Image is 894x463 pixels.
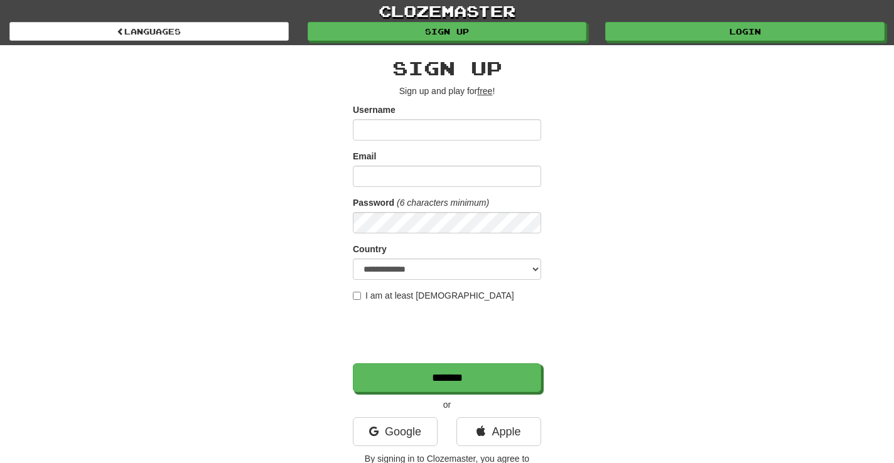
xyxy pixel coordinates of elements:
[353,58,541,78] h2: Sign up
[308,22,587,41] a: Sign up
[353,243,387,255] label: Country
[397,198,489,208] em: (6 characters minimum)
[353,104,396,116] label: Username
[353,398,541,411] p: or
[353,196,394,209] label: Password
[9,22,289,41] a: Languages
[605,22,885,41] a: Login
[353,150,376,162] label: Email
[353,289,514,302] label: I am at least [DEMOGRAPHIC_DATA]
[477,86,492,96] u: free
[353,308,544,357] iframe: reCAPTCHA
[456,417,541,446] a: Apple
[353,292,361,300] input: I am at least [DEMOGRAPHIC_DATA]
[353,85,541,97] p: Sign up and play for !
[353,417,438,446] a: Google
